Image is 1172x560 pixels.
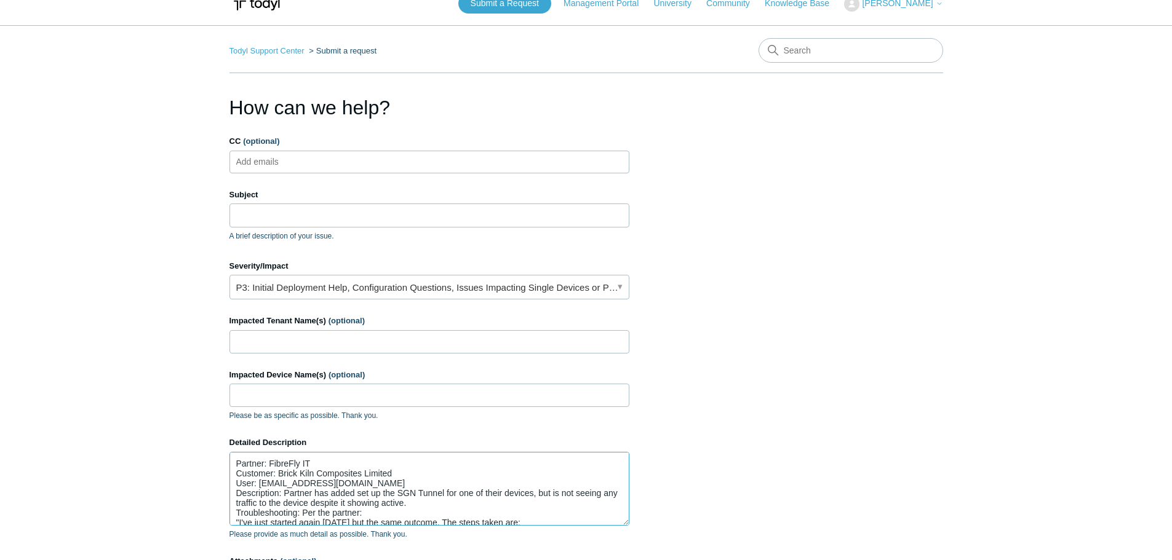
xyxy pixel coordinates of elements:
[229,189,629,201] label: Subject
[229,46,307,55] li: Todyl Support Center
[329,370,365,379] span: (optional)
[229,93,629,122] h1: How can we help?
[229,436,629,449] label: Detailed Description
[229,46,305,55] a: Todyl Support Center
[229,315,629,327] label: Impacted Tenant Name(s)
[759,38,943,63] input: Search
[229,369,629,381] label: Impacted Device Name(s)
[243,136,279,146] span: (optional)
[231,152,305,171] input: Add emails
[329,316,365,325] span: (optional)
[229,529,629,540] p: Please provide as much detail as possible. Thank you.
[229,260,629,272] label: Severity/Impact
[229,410,629,421] p: Please be as specific as possible. Thank you.
[306,46,377,55] li: Submit a request
[229,135,629,148] label: CC
[229,231,629,242] p: A brief description of your issue.
[229,275,629,299] a: P3: Initial Deployment Help, Configuration Questions, Issues Impacting Single Devices or Past Out...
